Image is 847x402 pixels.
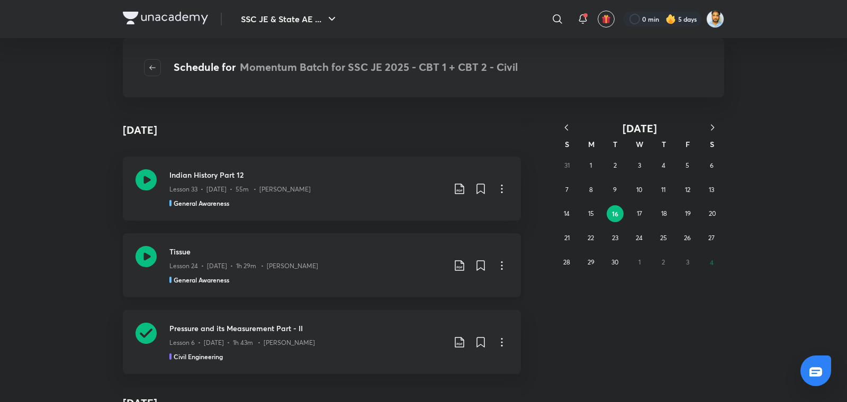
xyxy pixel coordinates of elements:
button: September 3, 2025 [631,157,648,174]
abbr: September 27, 2025 [708,234,715,242]
abbr: September 12, 2025 [685,186,690,194]
a: TissueLesson 24 • [DATE] • 1h 29m • [PERSON_NAME]General Awareness [123,233,521,297]
abbr: September 17, 2025 [637,209,642,217]
p: Lesson 24 • [DATE] • 1h 29m • [PERSON_NAME] [169,261,318,271]
abbr: September 16, 2025 [612,209,618,218]
span: [DATE] [623,121,657,135]
button: September 22, 2025 [582,230,599,246]
a: Pressure and its Measurement Part - IILesson 6 • [DATE] • 1h 43m • [PERSON_NAME]Civil Engineering [123,310,521,374]
abbr: September 30, 2025 [611,258,618,266]
h4: Schedule for [174,59,518,76]
button: September 28, 2025 [558,254,575,271]
img: avatar [601,14,611,24]
button: September 24, 2025 [631,230,648,246]
abbr: September 4, 2025 [662,161,665,169]
img: Company Logo [123,12,208,24]
button: September 30, 2025 [607,254,624,271]
abbr: September 19, 2025 [685,209,691,217]
abbr: Thursday [662,139,666,149]
button: September 8, 2025 [582,181,599,198]
abbr: Tuesday [613,139,617,149]
abbr: September 26, 2025 [684,234,691,242]
button: September 23, 2025 [607,230,624,246]
button: September 21, 2025 [558,230,575,246]
abbr: September 13, 2025 [709,186,714,194]
button: September 25, 2025 [655,230,672,246]
button: SSC JE & State AE ... [235,8,345,30]
button: September 14, 2025 [558,205,575,222]
span: Momentum Batch for SSC JE 2025 - CBT 1 + CBT 2 - Civil [240,60,518,74]
abbr: September 1, 2025 [590,161,592,169]
abbr: September 6, 2025 [710,161,714,169]
abbr: Wednesday [636,139,643,149]
button: September 19, 2025 [680,205,697,222]
button: September 26, 2025 [679,230,696,246]
abbr: September 3, 2025 [638,161,641,169]
abbr: September 15, 2025 [588,209,594,217]
button: September 12, 2025 [679,181,696,198]
p: Lesson 33 • [DATE] • 55m • [PERSON_NAME] [169,185,311,194]
button: September 18, 2025 [655,205,672,222]
button: September 11, 2025 [655,181,672,198]
button: September 2, 2025 [607,157,624,174]
abbr: September 10, 2025 [636,186,642,194]
button: September 13, 2025 [703,181,720,198]
abbr: September 2, 2025 [614,161,617,169]
abbr: September 18, 2025 [661,209,667,217]
abbr: September 20, 2025 [709,209,716,217]
button: September 27, 2025 [703,230,720,246]
button: September 15, 2025 [582,205,599,222]
abbr: September 28, 2025 [563,258,570,266]
abbr: September 21, 2025 [564,234,570,242]
abbr: Monday [588,139,594,149]
img: Kunal Pradeep [706,10,724,28]
abbr: September 5, 2025 [686,161,689,169]
p: Lesson 6 • [DATE] • 1h 43m • [PERSON_NAME] [169,338,315,348]
button: September 29, 2025 [582,254,599,271]
abbr: Sunday [565,139,569,149]
button: September 10, 2025 [631,181,648,198]
h5: Civil Engineering [174,352,223,361]
a: Indian History Part 12Lesson 33 • [DATE] • 55m • [PERSON_NAME]General Awareness [123,157,521,221]
button: September 1, 2025 [582,157,599,174]
abbr: September 11, 2025 [661,186,665,194]
abbr: September 22, 2025 [588,234,594,242]
img: streak [665,14,676,24]
button: avatar [598,11,615,28]
h4: [DATE] [123,122,157,138]
abbr: Friday [686,139,690,149]
button: September 7, 2025 [558,181,575,198]
abbr: Saturday [710,139,714,149]
h5: General Awareness [174,198,229,208]
button: September 16, 2025 [607,205,624,222]
button: September 20, 2025 [704,205,720,222]
abbr: September 29, 2025 [588,258,594,266]
abbr: September 9, 2025 [613,186,617,194]
abbr: September 25, 2025 [660,234,667,242]
a: Company Logo [123,12,208,27]
abbr: September 8, 2025 [589,186,593,194]
button: September 17, 2025 [631,205,648,222]
h3: Indian History Part 12 [169,169,445,180]
button: [DATE] [578,122,701,135]
abbr: September 7, 2025 [565,186,569,194]
button: September 6, 2025 [703,157,720,174]
abbr: September 14, 2025 [564,209,570,217]
button: September 4, 2025 [655,157,672,174]
h3: Pressure and its Measurement Part - II [169,323,445,334]
h3: Tissue [169,246,445,257]
h5: General Awareness [174,275,229,285]
button: September 5, 2025 [679,157,696,174]
abbr: September 23, 2025 [612,234,618,242]
abbr: September 24, 2025 [636,234,643,242]
button: September 9, 2025 [607,181,624,198]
